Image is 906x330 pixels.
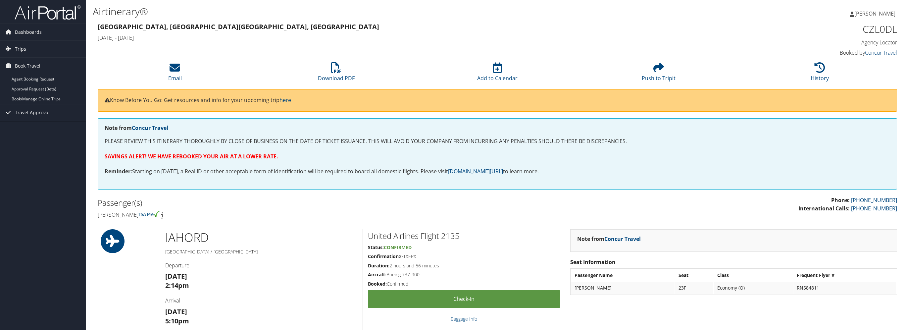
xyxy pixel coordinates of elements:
th: Seat [675,269,714,281]
h1: CZL0DL [705,22,897,36]
strong: Booked: [368,280,387,287]
strong: Status: [368,244,384,250]
h5: 2 hours and 56 minutes [368,262,560,269]
h5: Confirmed [368,280,560,287]
strong: Note from [105,124,168,131]
strong: SAVINGS ALERT! WE HAVE REBOOKED YOUR AIR AT A LOWER RATE. [105,152,278,160]
a: Download PDF [318,66,355,82]
span: Trips [15,40,26,57]
a: here [279,96,291,103]
a: [PERSON_NAME] [850,3,902,23]
a: Email [168,66,182,82]
strong: [DATE] [165,271,187,280]
span: Book Travel [15,57,40,74]
span: Travel Approval [15,104,50,121]
h4: Booked by [705,49,897,56]
th: Frequent Flyer # [793,269,896,281]
h2: United Airlines Flight 2135 [368,230,560,241]
h2: Passenger(s) [98,197,492,208]
td: Economy (Q) [714,282,793,294]
h1: Airtinerary® [93,4,632,18]
strong: 2:14pm [165,281,189,290]
a: Concur Travel [132,124,168,131]
td: [PERSON_NAME] [571,282,675,294]
p: Know Before You Go: Get resources and info for your upcoming trip [105,96,890,104]
h4: [DATE] - [DATE] [98,34,695,41]
p: PLEASE REVIEW THIS ITINERARY THOROUGHLY BY CLOSE OF BUSINESS ON THE DATE OF TICKET ISSUANCE. THIS... [105,137,890,145]
strong: [GEOGRAPHIC_DATA], [GEOGRAPHIC_DATA] [GEOGRAPHIC_DATA], [GEOGRAPHIC_DATA] [98,22,379,31]
h4: Arrival [165,297,358,304]
a: History [811,66,829,82]
h5: [GEOGRAPHIC_DATA] / [GEOGRAPHIC_DATA] [165,248,358,255]
strong: 5:10pm [165,316,189,325]
a: Baggage Info [451,315,477,322]
p: Starting on [DATE], a Real ID or other acceptable form of identification will be required to boar... [105,167,890,176]
h4: [PERSON_NAME] [98,211,492,218]
strong: Confirmation: [368,253,400,259]
strong: Note from [577,235,641,242]
strong: [DATE] [165,307,187,316]
a: Push to Tripit [642,66,676,82]
h5: GTXEPX [368,253,560,259]
a: Add to Calendar [477,66,518,82]
td: 23F [675,282,714,294]
th: Passenger Name [571,269,675,281]
h4: Agency Locator [705,38,897,46]
strong: Seat Information [570,258,616,265]
span: Confirmed [384,244,412,250]
strong: Duration: [368,262,389,268]
h4: Departure [165,261,358,269]
span: [PERSON_NAME] [854,10,895,17]
td: RN584811 [793,282,896,294]
h5: Boeing 737-900 [368,271,560,278]
h1: IAH ORD [165,229,358,246]
strong: Phone: [831,196,850,203]
a: Check-in [368,290,560,308]
strong: Reminder: [105,167,132,175]
strong: International Calls: [798,204,850,212]
th: Class [714,269,793,281]
a: [DOMAIN_NAME][URL] [448,167,503,175]
img: tsa-precheck.png [138,211,160,217]
strong: Aircraft: [368,271,386,277]
a: [PHONE_NUMBER] [851,196,897,203]
a: Concur Travel [604,235,641,242]
span: Dashboards [15,24,42,40]
a: [PHONE_NUMBER] [851,204,897,212]
img: airportal-logo.png [15,4,81,20]
a: Concur Travel [865,49,897,56]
